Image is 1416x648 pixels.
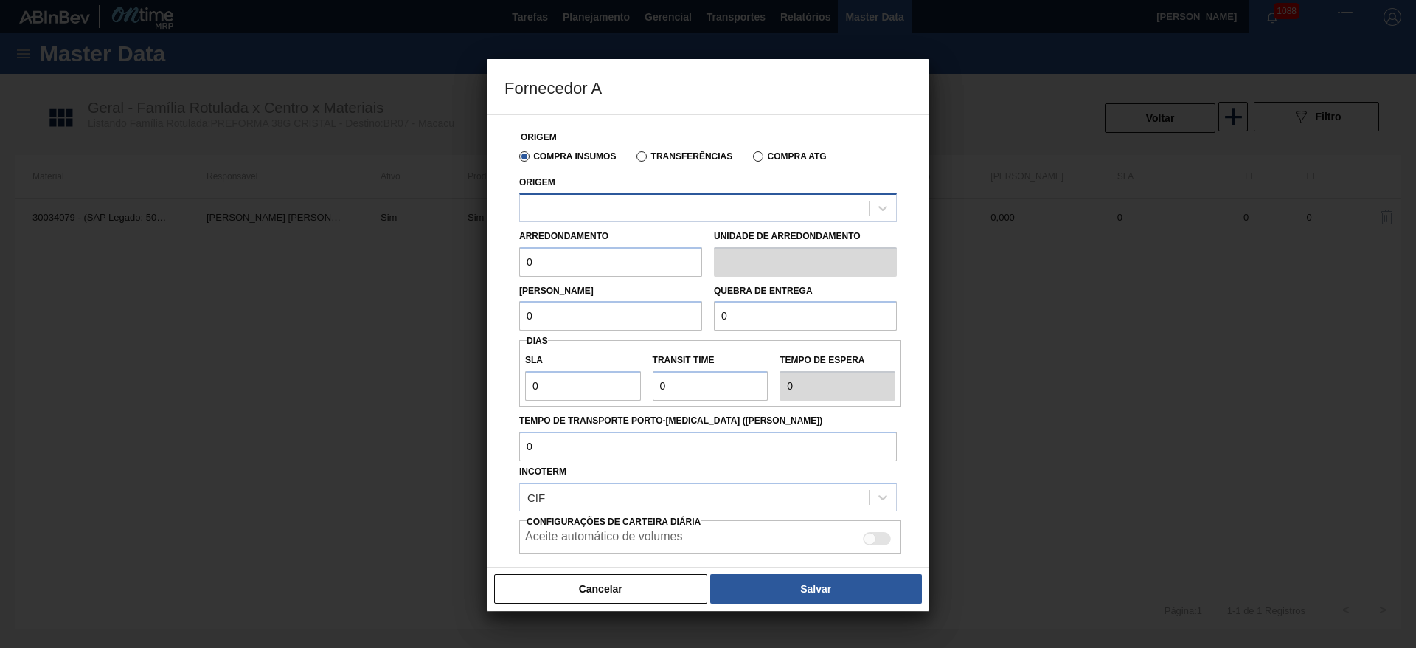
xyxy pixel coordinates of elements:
[780,350,895,371] label: Tempo de espera
[527,336,548,346] span: Dias
[519,410,897,432] label: Tempo de Transporte Porto-[MEDICAL_DATA] ([PERSON_NAME])
[519,466,566,477] label: Incoterm
[519,286,594,296] label: [PERSON_NAME]
[714,286,813,296] label: Quebra de entrega
[636,151,732,162] label: Transferências
[521,132,557,142] label: Origem
[525,350,641,371] label: SLA
[525,530,682,548] label: Aceite automático de volumes
[487,59,929,115] h3: Fornecedor A
[753,151,826,162] label: Compra ATG
[710,574,922,604] button: Salvar
[527,517,701,527] span: Configurações de Carteira Diária
[519,511,897,554] div: Essa configuração habilita a criação automática de composição de carga do lado do fornecedor caso...
[519,231,608,241] label: Arredondamento
[714,226,897,247] label: Unidade de arredondamento
[519,177,555,187] label: Origem
[519,151,616,162] label: Compra Insumos
[527,491,545,503] div: CIF
[494,574,707,604] button: Cancelar
[653,350,768,371] label: Transit Time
